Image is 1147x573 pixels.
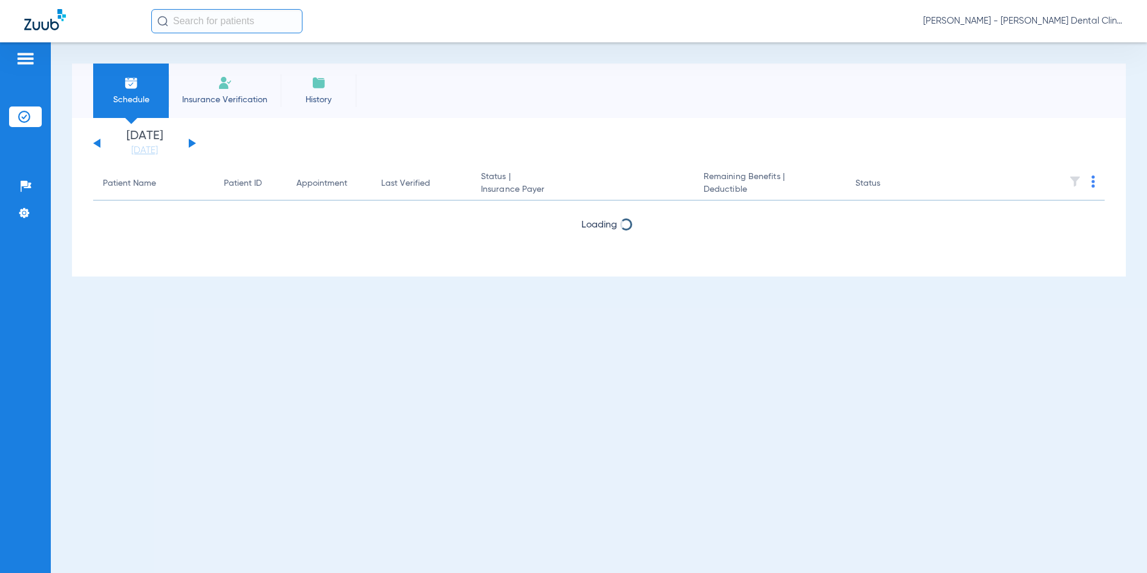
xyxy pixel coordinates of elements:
img: Manual Insurance Verification [218,76,232,90]
div: Patient Name [103,177,204,190]
th: Status | [471,167,694,201]
img: Schedule [124,76,139,90]
div: Patient ID [224,177,262,190]
input: Search for patients [151,9,302,33]
img: Search Icon [157,16,168,27]
img: Zuub Logo [24,9,66,30]
th: Remaining Benefits | [694,167,846,201]
li: [DATE] [108,130,181,157]
img: hamburger-icon [16,51,35,66]
span: [PERSON_NAME] - [PERSON_NAME] Dental Clinic | SEARHC [923,15,1123,27]
a: [DATE] [108,145,181,157]
span: Insurance Payer [481,183,684,196]
div: Patient ID [224,177,277,190]
img: filter.svg [1069,175,1081,188]
div: Appointment [296,177,347,190]
span: Deductible [704,183,836,196]
div: Last Verified [381,177,462,190]
span: History [290,94,347,106]
span: Loading [581,220,617,230]
div: Patient Name [103,177,156,190]
span: Schedule [102,94,160,106]
img: History [312,76,326,90]
div: Last Verified [381,177,430,190]
img: group-dot-blue.svg [1091,175,1095,188]
div: Appointment [296,177,362,190]
th: Status [846,167,927,201]
span: Insurance Verification [178,94,272,106]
